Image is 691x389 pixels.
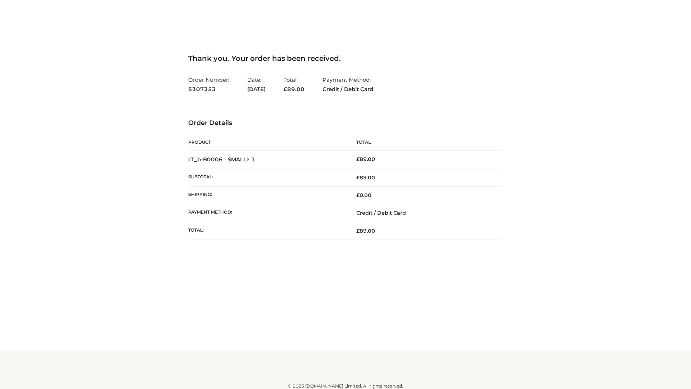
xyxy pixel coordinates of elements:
span: £ [356,156,360,162]
th: Subtotal: [188,169,345,186]
span: £ [356,174,360,181]
span: 89.00 [356,174,375,181]
bdi: 0.00 [356,192,371,198]
th: Total [345,134,503,151]
strong: 5307353 [188,85,229,94]
bdi: 89.00 [356,156,375,162]
li: Total: [284,73,304,95]
li: Date: [247,73,266,95]
h3: Order Details [188,119,503,127]
h3: Thank you. Your order has been received. [188,54,503,63]
li: Payment Method: [322,73,373,95]
th: Product [188,134,345,151]
span: £ [284,86,287,93]
th: Payment method: [188,204,345,222]
li: Order Number: [188,73,229,95]
span: 89.00 [284,86,304,93]
th: Shipping: [188,187,345,204]
strong: LT_b-B0006 - SMALL [188,156,255,163]
span: £ [356,192,360,198]
td: Credit / Debit Card [345,204,503,222]
strong: Credit / Debit Card [322,85,373,94]
span: £ [356,228,360,234]
strong: × 1 [247,156,255,163]
span: 89.00 [356,228,375,234]
strong: [DATE] [247,85,266,94]
th: Total: [188,222,345,240]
